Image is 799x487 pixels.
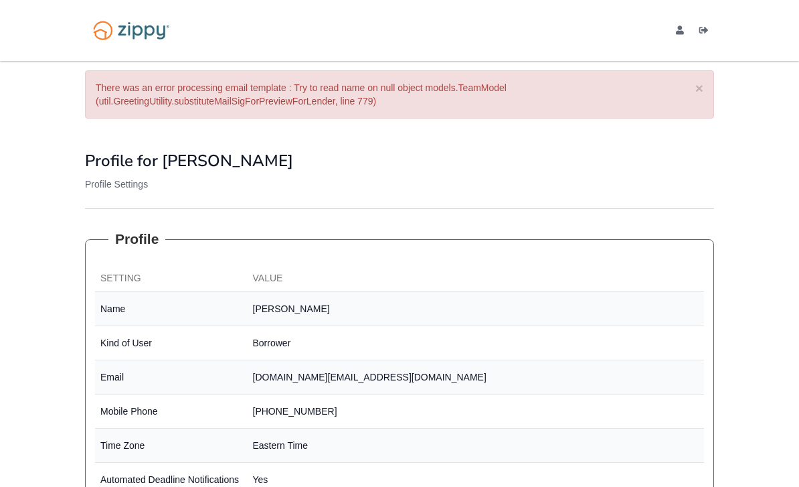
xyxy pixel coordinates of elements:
[95,266,248,292] th: Setting
[85,70,714,119] div: There was an error processing email template : Try to read name on null object models.TeamModel (...
[95,395,248,429] td: Mobile Phone
[95,360,248,395] td: Email
[676,25,689,39] a: edit profile
[85,178,714,191] p: Profile Settings
[248,395,705,429] td: [PHONE_NUMBER]
[248,266,705,292] th: Value
[85,152,714,169] h1: Profile for [PERSON_NAME]
[699,25,714,39] a: Log out
[95,326,248,360] td: Kind of User
[95,429,248,463] td: Time Zone
[248,360,705,395] td: [DOMAIN_NAME][EMAIL_ADDRESS][DOMAIN_NAME]
[248,292,705,326] td: [PERSON_NAME]
[248,429,705,463] td: Eastern Time
[95,292,248,326] td: Name
[248,326,705,360] td: Borrower
[695,81,703,95] button: ×
[85,15,177,46] img: Logo
[108,229,165,249] legend: Profile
